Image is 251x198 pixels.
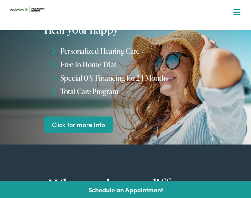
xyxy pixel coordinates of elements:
[44,116,113,133] a: Click for more Info
[33,176,218,194] h2: What makes us different
[10,28,246,50] a: What We Offer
